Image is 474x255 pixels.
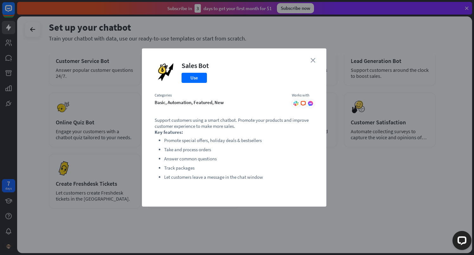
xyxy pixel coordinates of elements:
strong: Key features: [155,129,183,135]
div: basic, automation, featured, new [155,99,285,105]
i: close [311,58,315,63]
img: Sales Bot [155,61,177,83]
div: Sales Bot [182,61,209,70]
button: Use [182,73,207,83]
p: Support customers using a smart chatbot. Promote your products and improve customer experience to... [155,117,314,129]
li: Take and process orders [164,146,314,153]
div: Categories [155,93,285,98]
li: Promote special offers, holiday deals & bestsellers [164,137,314,144]
li: Let customers leave a message in the chat window [164,173,314,181]
div: Works with [292,93,314,98]
li: Answer common questions [164,155,314,163]
iframe: LiveChat chat widget [447,228,474,255]
li: Track packages [164,164,314,172]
